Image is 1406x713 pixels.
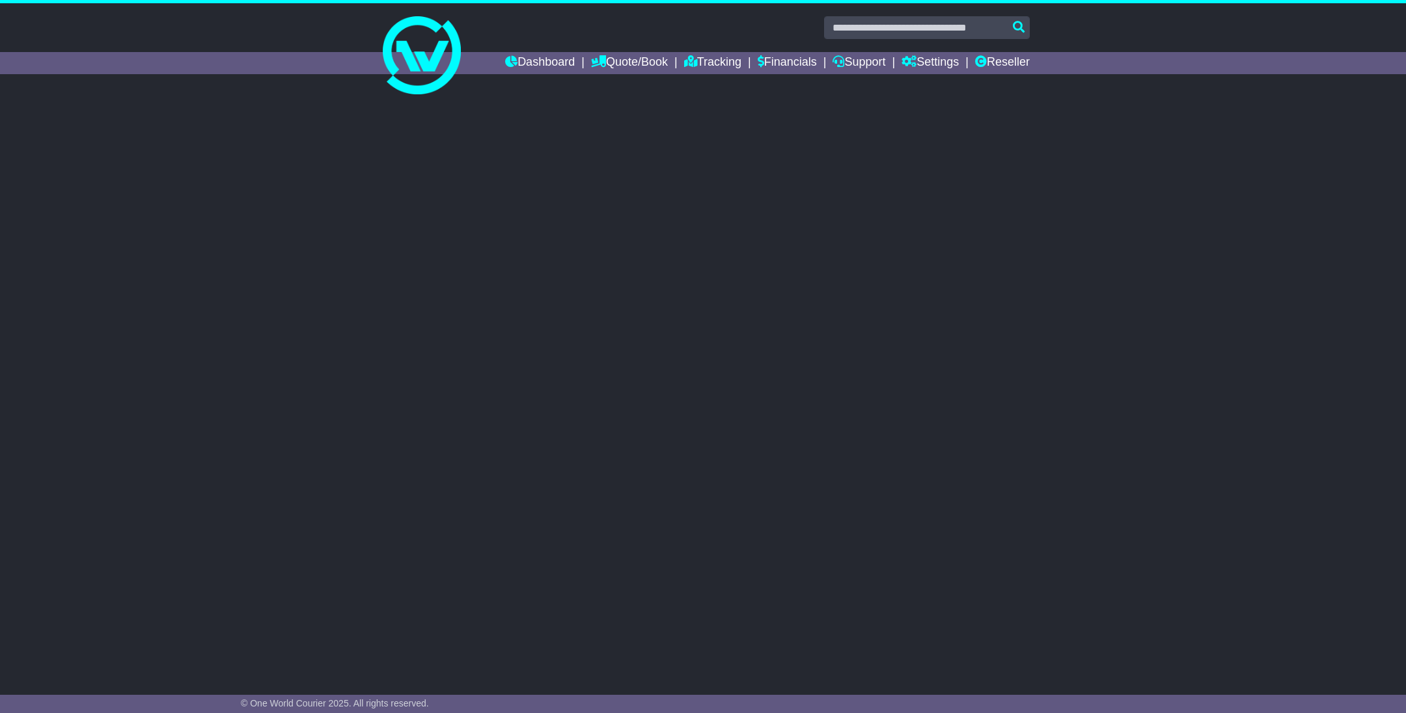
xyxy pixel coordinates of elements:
[975,52,1030,74] a: Reseller
[902,52,959,74] a: Settings
[758,52,817,74] a: Financials
[684,52,741,74] a: Tracking
[833,52,885,74] a: Support
[505,52,575,74] a: Dashboard
[241,698,429,708] span: © One World Courier 2025. All rights reserved.
[591,52,668,74] a: Quote/Book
